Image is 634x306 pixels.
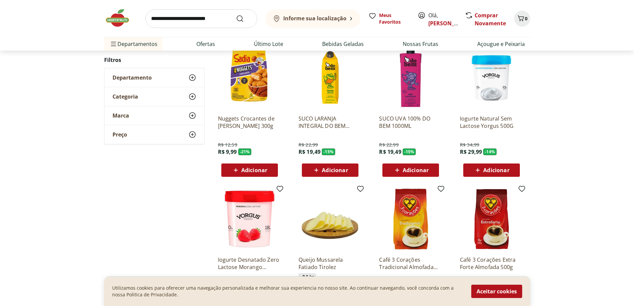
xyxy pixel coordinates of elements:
img: Nuggets Crocantes de Frango Sadia 300g [218,46,281,110]
span: ~ 0,1 kg [299,273,316,280]
span: Adicionar [483,167,509,173]
button: Adicionar [221,163,278,177]
button: Categoria [105,87,204,106]
a: Comprar Novamente [475,12,506,27]
span: Meus Favoritos [379,12,410,25]
span: R$ 29,99 [460,148,482,155]
span: Categoria [112,93,138,100]
span: Adicionar [403,167,429,173]
h2: Filtros [104,53,205,67]
span: 0 [525,15,528,22]
span: Departamento [112,74,152,81]
a: Meus Favoritos [368,12,410,25]
b: Informe sua localização [283,15,346,22]
a: SUCO LARANJA INTEGRAL DO BEM 1000ML [299,115,362,130]
button: Submit Search [236,15,252,23]
img: SUCO LARANJA INTEGRAL DO BEM 1000ML [299,46,362,110]
span: - 15 % [403,149,416,155]
img: Hortifruti [104,8,137,28]
button: Preço [105,125,204,144]
button: Adicionar [302,163,358,177]
span: Preço [112,131,127,138]
span: Adicionar [322,167,348,173]
button: Carrinho [514,11,530,27]
a: Nossas Frutas [403,40,438,48]
button: Marca [105,106,204,125]
span: R$ 9,99 [218,148,237,155]
button: Aceitar cookies [471,285,522,298]
span: - 21 % [238,149,252,155]
span: R$ 34,99 [460,142,479,148]
button: Adicionar [463,163,520,177]
span: Departamentos [109,36,157,52]
button: Adicionar [382,163,439,177]
span: R$ 19,49 [299,148,320,155]
a: [PERSON_NAME] [428,20,472,27]
img: SUCO UVA 100% DO BEM 1000ML [379,46,442,110]
span: R$ 19,49 [379,148,401,155]
a: Último Lote [254,40,283,48]
span: Marca [112,112,129,119]
a: Açougue e Peixaria [477,40,525,48]
span: R$ 12,59 [218,142,237,148]
img: Iogurte Desnatado Zero Lactose Morango Yorgus 500g [218,187,281,251]
span: R$ 22,99 [379,142,398,148]
button: Informe sua localização [265,9,360,28]
a: Café 3 Corações Tradicional Almofada 500g [379,256,442,271]
span: Olá, [428,11,458,27]
a: SUCO UVA 100% DO BEM 1000ML [379,115,442,130]
span: - 14 % [483,149,497,155]
img: Queijo Mussarela Fatiado Tirolez [299,187,362,251]
a: Bebidas Geladas [322,40,364,48]
a: Queijo Mussarela Fatiado Tirolez [299,256,362,271]
input: search [145,9,257,28]
a: Ofertas [196,40,215,48]
img: Iogurte Natural Sem Lactose Yorgus 500G [460,46,523,110]
img: Café 3 Corações Extra Forte Almofada 500g [460,187,523,251]
img: Café 3 Corações Tradicional Almofada 500g [379,187,442,251]
button: Menu [109,36,117,52]
p: Utilizamos cookies para oferecer uma navegação personalizada e melhorar sua experiencia no nosso ... [112,285,463,298]
a: Nuggets Crocantes de [PERSON_NAME] 300g [218,115,281,130]
span: Adicionar [241,167,267,173]
a: Iogurte Desnatado Zero Lactose Morango Yorgus 500g [218,256,281,271]
span: - 15 % [322,149,335,155]
button: Departamento [105,68,204,87]
span: R$ 22,99 [299,142,318,148]
a: Café 3 Corações Extra Forte Almofada 500g [460,256,523,271]
a: Iogurte Natural Sem Lactose Yorgus 500G [460,115,523,130]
